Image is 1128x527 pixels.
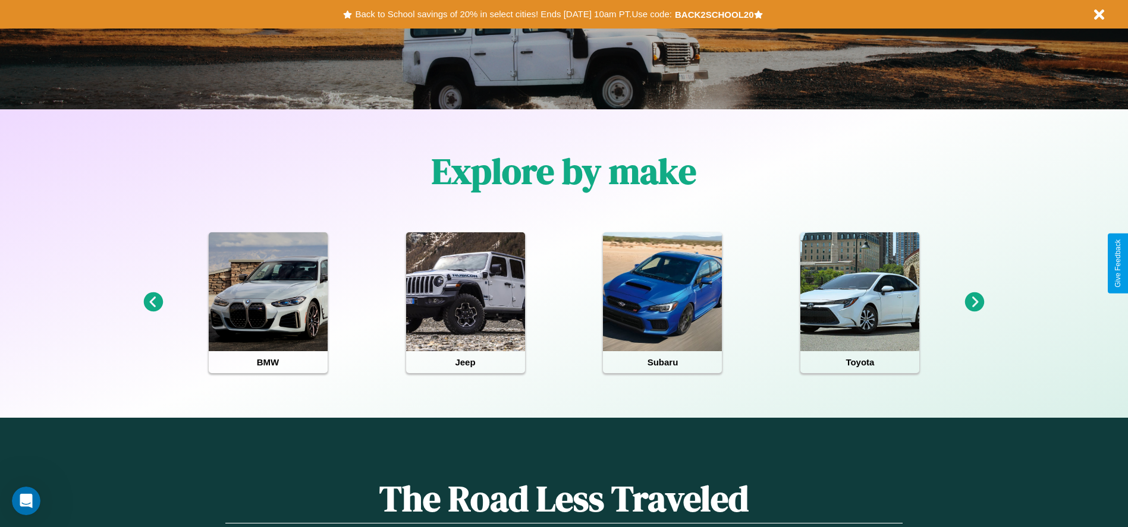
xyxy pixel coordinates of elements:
[603,351,722,373] h4: Subaru
[209,351,328,373] h4: BMW
[675,10,754,20] b: BACK2SCHOOL20
[406,351,525,373] h4: Jeep
[1114,239,1122,288] div: Give Feedback
[352,6,674,23] button: Back to School savings of 20% in select cities! Ends [DATE] 10am PT.Use code:
[432,147,696,195] h1: Explore by make
[12,487,40,515] iframe: Intercom live chat
[225,474,902,523] h1: The Road Less Traveled
[800,351,919,373] h4: Toyota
